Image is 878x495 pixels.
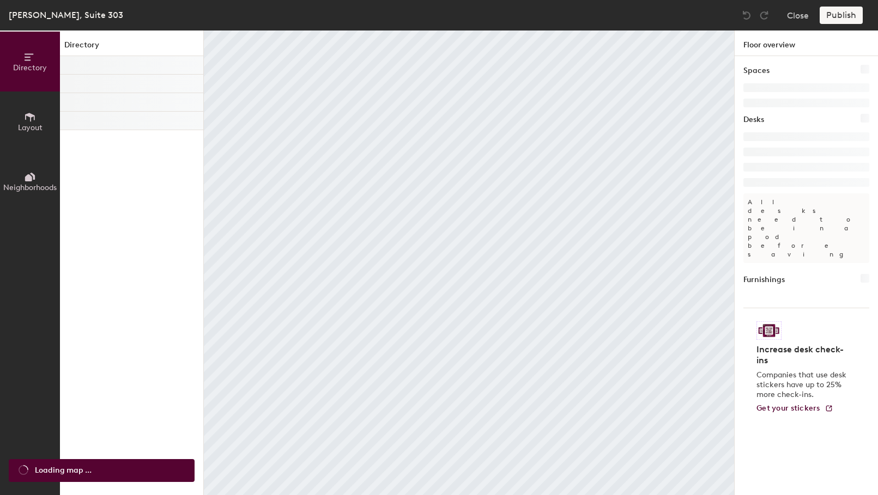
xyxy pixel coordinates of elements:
[756,344,850,366] h4: Increase desk check-ins
[35,465,92,476] span: Loading map ...
[787,7,809,24] button: Close
[9,8,123,22] div: [PERSON_NAME], Suite 303
[13,63,47,72] span: Directory
[3,183,57,192] span: Neighborhoods
[756,404,833,413] a: Get your stickers
[204,30,734,495] canvas: Map
[759,10,770,21] img: Redo
[60,39,203,56] h1: Directory
[743,114,764,126] h1: Desks
[743,274,785,286] h1: Furnishings
[741,10,752,21] img: Undo
[756,321,782,340] img: Sticker logo
[756,370,850,400] p: Companies that use desk stickers have up to 25% more check-ins.
[743,193,869,263] p: All desks need to be in a pod before saving
[735,30,878,56] h1: Floor overview
[743,65,770,77] h1: Spaces
[18,123,43,132] span: Layout
[756,404,820,413] span: Get your stickers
